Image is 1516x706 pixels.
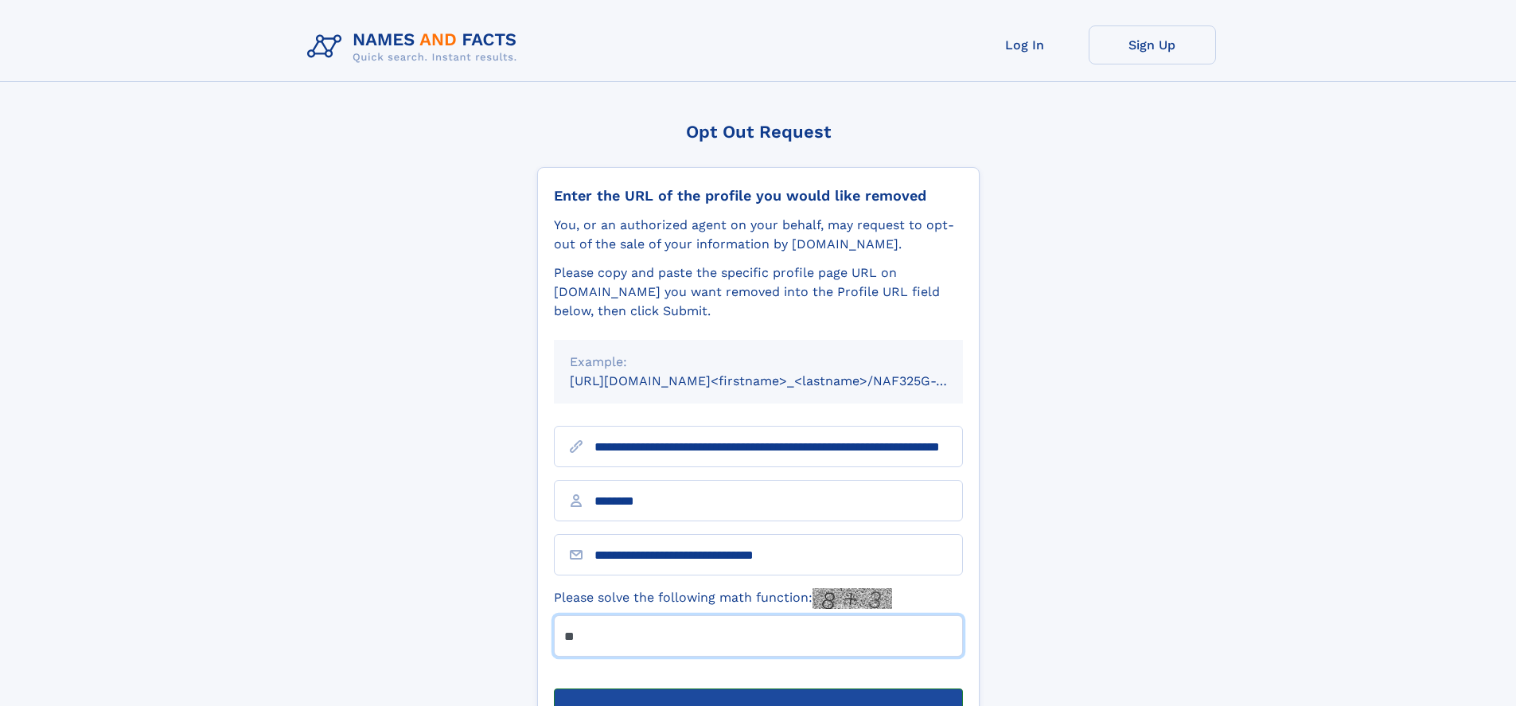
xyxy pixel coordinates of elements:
[570,353,947,372] div: Example:
[554,216,963,254] div: You, or an authorized agent on your behalf, may request to opt-out of the sale of your informatio...
[301,25,530,68] img: Logo Names and Facts
[554,588,892,609] label: Please solve the following math function:
[537,122,980,142] div: Opt Out Request
[1089,25,1216,64] a: Sign Up
[554,187,963,205] div: Enter the URL of the profile you would like removed
[570,373,993,388] small: [URL][DOMAIN_NAME]<firstname>_<lastname>/NAF325G-xxxxxxxx
[554,263,963,321] div: Please copy and paste the specific profile page URL on [DOMAIN_NAME] you want removed into the Pr...
[961,25,1089,64] a: Log In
